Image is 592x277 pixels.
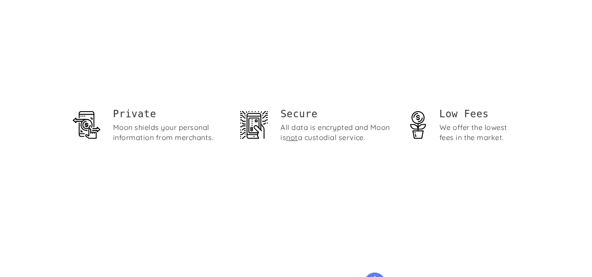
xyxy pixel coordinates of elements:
[73,111,100,139] img: Privacy
[280,123,393,143] div: All data is encrypted and Moon is a custodial service.
[440,123,520,143] div: We offer the lowest fees in the market.
[113,123,226,143] div: Moon shields your personal information from merchants.
[113,107,226,121] h1: Private
[280,107,393,121] h2: Secure
[404,111,432,139] img: Money stewardship
[440,107,520,121] h1: Low Fees
[286,133,298,142] span: not
[240,111,268,139] img: Security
